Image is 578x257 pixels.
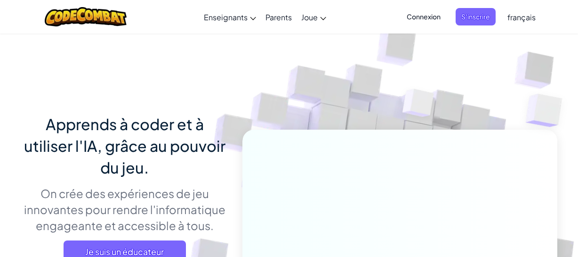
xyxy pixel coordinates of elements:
a: Parents [261,4,297,30]
span: Joue [301,12,318,22]
img: CodeCombat logo [45,7,127,26]
a: Enseignants [199,4,261,30]
span: Enseignants [204,12,248,22]
button: Connexion [401,8,446,25]
p: On crée des expériences de jeu innovantes pour rendre l'informatique engageante et accessible à t... [21,185,228,233]
span: français [507,12,536,22]
span: Apprends à coder et à utiliser l'IA, grâce au pouvoir du jeu. [24,115,225,177]
img: Overlap cubes [385,70,453,141]
a: Joue [297,4,331,30]
a: français [503,4,540,30]
button: S'inscrire [456,8,496,25]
